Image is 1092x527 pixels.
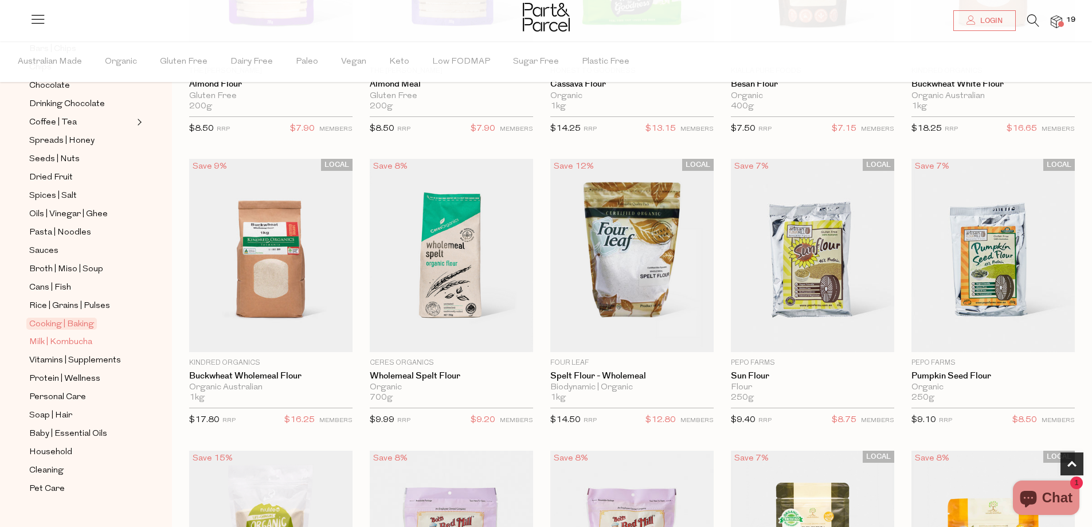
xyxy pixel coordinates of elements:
[29,226,91,240] span: Pasta | Noodles
[230,42,273,82] span: Dairy Free
[731,124,756,133] span: $7.50
[290,122,315,136] span: $7.90
[29,427,107,441] span: Baby | Essential Oils
[911,393,934,403] span: 250g
[29,390,134,404] a: Personal Care
[29,317,134,331] a: Cooking | Baking
[319,417,353,424] small: MEMBERS
[939,417,952,424] small: RRP
[160,42,208,82] span: Gluten Free
[29,299,134,313] a: Rice | Grains | Pulses
[550,124,581,133] span: $14.25
[731,371,894,381] a: Sun Flour
[863,451,894,463] span: LOCAL
[189,416,220,424] span: $17.80
[29,445,134,459] a: Household
[29,79,70,93] span: Chocolate
[1063,15,1078,25] span: 19
[1043,451,1075,463] span: LOCAL
[370,79,533,89] a: Almond Meal
[189,102,212,112] span: 200g
[680,417,714,424] small: MEMBERS
[645,413,676,428] span: $12.80
[397,126,410,132] small: RRP
[134,115,142,129] button: Expand/Collapse Coffee | Tea
[29,427,134,441] a: Baby | Essential Oils
[550,371,714,381] a: Spelt Flour - Wholemeal
[1043,159,1075,171] span: LOCAL
[731,358,894,368] p: Pepo Farms
[29,171,73,185] span: Dried Fruit
[29,409,72,423] span: Soap | Hair
[29,97,105,111] span: Drinking Chocolate
[189,393,205,403] span: 1kg
[189,358,353,368] p: Kindred Organics
[731,79,894,89] a: Besan Flour
[861,126,894,132] small: MEMBERS
[29,189,134,203] a: Spices | Salt
[911,102,927,112] span: 1kg
[731,382,894,393] div: Flour
[370,371,533,381] a: Wholemeal Spelt Flour
[29,152,134,166] a: Seeds | Nuts
[911,79,1075,89] a: Buckwheat White Flour
[911,159,953,174] div: Save 7%
[29,372,100,386] span: Protein | Wellness
[26,318,97,330] span: Cooking | Baking
[523,3,570,32] img: Part&Parcel
[29,189,77,203] span: Spices | Salt
[29,464,64,478] span: Cleaning
[1009,481,1083,518] inbox-online-store-chat: Shopify online store chat
[29,116,77,130] span: Coffee | Tea
[189,382,353,393] div: Organic Australian
[29,280,134,295] a: Cans | Fish
[550,393,566,403] span: 1kg
[217,126,230,132] small: RRP
[977,16,1003,26] span: Login
[189,91,353,102] div: Gluten Free
[397,417,410,424] small: RRP
[189,159,353,352] img: Buckwheat Wholemeal Flour
[29,207,134,221] a: Oils | Vinegar | Ghee
[731,159,894,352] img: Sun Flour
[832,413,856,428] span: $8.75
[584,417,597,424] small: RRP
[389,42,409,82] span: Keto
[29,463,134,478] a: Cleaning
[731,393,754,403] span: 250g
[731,91,894,102] div: Organic
[731,416,756,424] span: $9.40
[29,482,65,496] span: Pet Care
[861,417,894,424] small: MEMBERS
[29,97,134,111] a: Drinking Chocolate
[550,416,581,424] span: $14.50
[682,159,714,171] span: LOCAL
[680,126,714,132] small: MEMBERS
[105,42,137,82] span: Organic
[370,124,394,133] span: $8.50
[29,482,134,496] a: Pet Care
[29,153,80,166] span: Seeds | Nuts
[29,262,134,276] a: Broth | Miso | Soup
[1007,122,1037,136] span: $16.65
[370,393,393,403] span: 700g
[29,335,134,349] a: Milk | Kombucha
[370,416,394,424] span: $9.99
[29,134,95,148] span: Spreads | Honey
[29,354,121,368] span: Vitamins | Supplements
[863,159,894,171] span: LOCAL
[29,208,108,221] span: Oils | Vinegar | Ghee
[911,358,1075,368] p: Pepo Farms
[550,102,566,112] span: 1kg
[582,42,629,82] span: Plastic Free
[471,122,495,136] span: $7.90
[29,391,86,404] span: Personal Care
[29,170,134,185] a: Dried Fruit
[189,451,236,466] div: Save 15%
[911,382,1075,393] div: Organic
[18,42,82,82] span: Australian Made
[645,122,676,136] span: $13.15
[319,126,353,132] small: MEMBERS
[29,353,134,368] a: Vitamins | Supplements
[284,413,315,428] span: $16.25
